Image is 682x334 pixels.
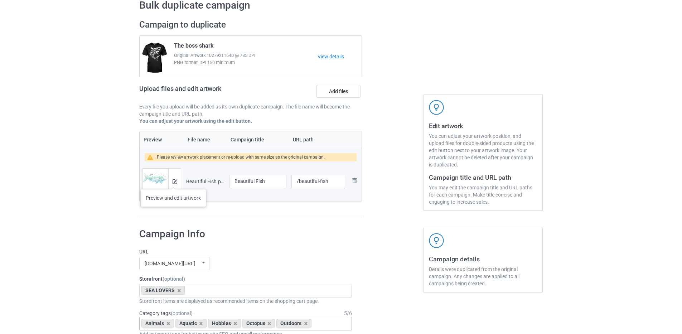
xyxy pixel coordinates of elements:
[174,59,318,66] span: PNG format, DPI 150 minimum
[147,155,157,160] img: warning
[139,297,352,305] div: Storefront items are displayed as recommended items on the shopping cart page.
[163,276,185,282] span: (optional)
[145,261,195,266] div: [DOMAIN_NAME][URL]
[184,131,227,148] th: File name
[429,255,537,263] h3: Campaign details
[139,228,352,241] h1: Campaign Info
[186,178,224,185] div: Beautiful Fish.png
[242,319,275,328] div: Octopus
[140,131,184,148] th: Preview
[139,275,352,282] label: Storefront
[140,189,206,207] div: Preview and edit artwork
[139,310,193,317] label: Category tags
[429,266,537,287] div: Details were duplicated from the original campaign. Any changes are applied to all campaigns bein...
[316,85,361,98] label: Add files
[175,319,207,328] div: Aquatic
[141,286,185,295] div: SEA LOVERS
[289,131,348,148] th: URL path
[429,100,444,115] img: svg+xml;base64,PD94bWwgdmVyc2lvbj0iMS4wIiBlbmNvZGluZz0iVVRGLTgiPz4KPHN2ZyB3aWR0aD0iNDJweCIgaGVpZ2...
[157,153,325,161] div: Please review artwork placement or re-upload with same size as the original campaign.
[429,132,537,168] div: You can adjust your artwork position, and upload files for double-sided products using the edit b...
[142,169,168,185] img: original.png
[318,53,362,60] a: View details
[174,42,214,52] span: The boss shark
[174,52,318,59] span: Original Artwork 10279x11640 @ 735 DPI
[350,176,359,185] img: svg+xml;base64,PD94bWwgdmVyc2lvbj0iMS4wIiBlbmNvZGluZz0iVVRGLTgiPz4KPHN2ZyB3aWR0aD0iMjhweCIgaGVpZ2...
[139,85,273,98] h2: Upload files and edit artwork
[344,310,352,317] div: 5 / 6
[208,319,241,328] div: Hobbies
[227,131,289,148] th: Campaign title
[173,179,177,184] img: svg+xml;base64,PD94bWwgdmVyc2lvbj0iMS4wIiBlbmNvZGluZz0iVVRGLTgiPz4KPHN2ZyB3aWR0aD0iMTRweCIgaGVpZ2...
[139,19,362,30] h2: Campaign to duplicate
[276,319,311,328] div: Outdoors
[139,248,352,255] label: URL
[429,184,537,205] div: You may edit the campaign title and URL paths for each campaign. Make title concise and engaging ...
[429,173,537,181] h3: Campaign title and URL path
[171,310,193,316] span: (optional)
[429,233,444,248] img: svg+xml;base64,PD94bWwgdmVyc2lvbj0iMS4wIiBlbmNvZGluZz0iVVRGLTgiPz4KPHN2ZyB3aWR0aD0iNDJweCIgaGVpZ2...
[141,319,174,328] div: Animals
[139,103,362,117] p: Every file you upload will be added as its own duplicate campaign. The file name will become the ...
[139,118,252,124] b: You can adjust your artwork using the edit button.
[429,122,537,130] h3: Edit artwork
